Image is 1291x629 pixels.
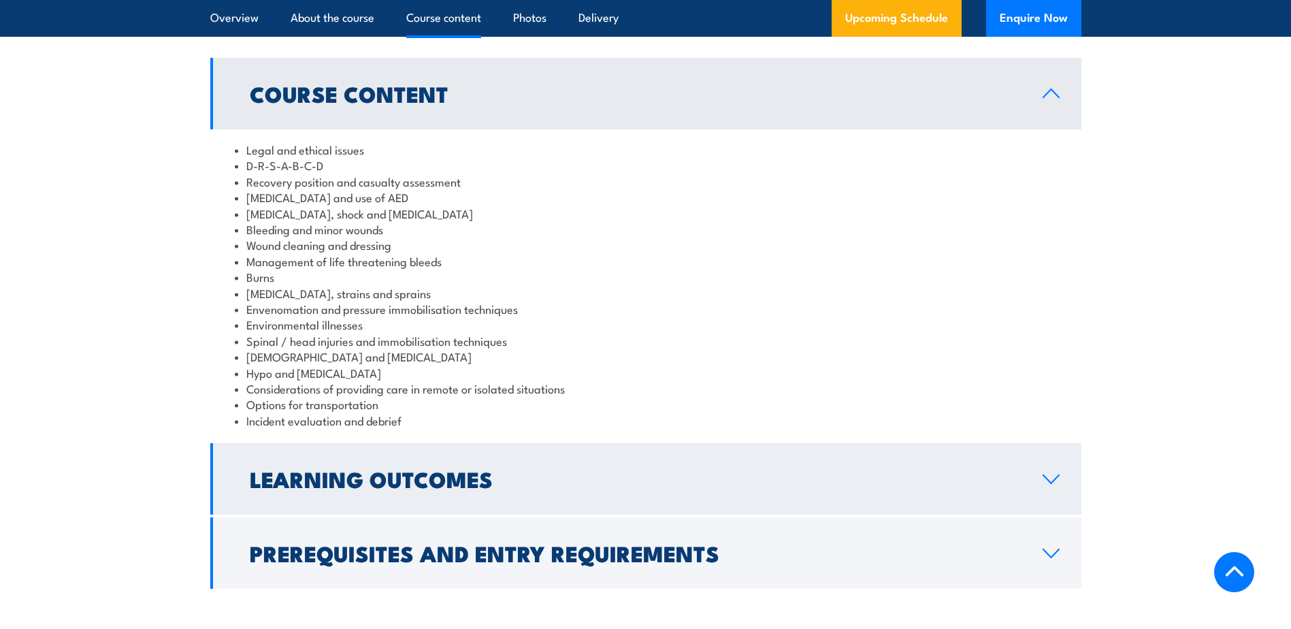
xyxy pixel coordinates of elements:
[235,317,1057,332] li: Environmental illnesses
[235,157,1057,173] li: D-R-S-A-B-C-D
[235,381,1057,396] li: Considerations of providing care in remote or isolated situations
[235,396,1057,412] li: Options for transportation
[210,58,1081,129] a: Course Content
[210,517,1081,589] a: Prerequisites and Entry Requirements
[235,365,1057,381] li: Hypo and [MEDICAL_DATA]
[235,189,1057,205] li: [MEDICAL_DATA] and use of AED
[235,349,1057,364] li: [DEMOGRAPHIC_DATA] and [MEDICAL_DATA]
[235,174,1057,189] li: Recovery position and casualty assessment
[235,142,1057,157] li: Legal and ethical issues
[235,253,1057,269] li: Management of life threatening bleeds
[235,221,1057,237] li: Bleeding and minor wounds
[235,413,1057,428] li: Incident evaluation and debrief
[235,237,1057,253] li: Wound cleaning and dressing
[235,206,1057,221] li: [MEDICAL_DATA], shock and [MEDICAL_DATA]
[210,443,1081,515] a: Learning Outcomes
[235,285,1057,301] li: [MEDICAL_DATA], strains and sprains
[250,469,1021,488] h2: Learning Outcomes
[235,333,1057,349] li: Spinal / head injuries and immobilisation techniques
[235,269,1057,285] li: Burns
[235,301,1057,317] li: Envenomation and pressure immobilisation techniques
[250,543,1021,562] h2: Prerequisites and Entry Requirements
[250,84,1021,103] h2: Course Content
